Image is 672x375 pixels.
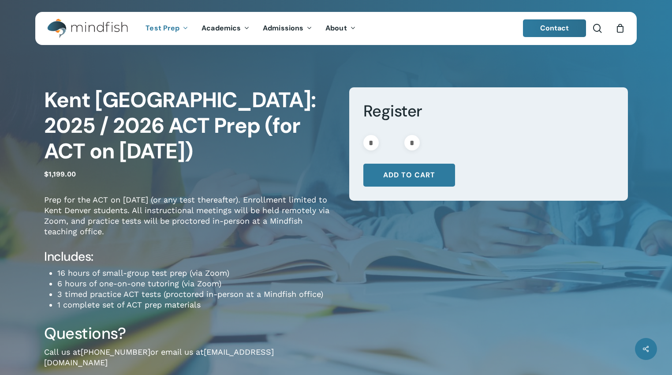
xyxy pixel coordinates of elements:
[195,25,256,32] a: Academics
[363,101,614,121] h3: Register
[381,135,402,150] input: Product quantity
[44,249,336,265] h4: Includes:
[44,87,336,164] h1: Kent [GEOGRAPHIC_DATA]: 2025 / 2026 ACT Prep (for ACT on [DATE])
[44,170,76,178] bdi: 1,199.00
[44,170,49,178] span: $
[139,25,195,32] a: Test Prep
[256,25,319,32] a: Admissions
[540,23,569,33] span: Contact
[57,289,336,300] li: 3 timed practice ACT tests (proctored in-person at a Mindfish office)
[263,23,303,33] span: Admissions
[363,164,455,187] button: Add to cart
[202,23,241,33] span: Academics
[81,347,150,356] a: [PHONE_NUMBER]
[44,195,336,249] p: Prep for the ACT on [DATE] (or any test thereafter). Enrollment limited to Kent Denver students. ...
[44,323,336,344] h3: Questions?
[325,23,347,33] span: About
[139,12,362,45] nav: Main Menu
[615,23,625,33] a: Cart
[35,12,637,45] header: Main Menu
[57,300,336,310] li: 1 complete set of ACT prep materials
[319,25,362,32] a: About
[57,278,336,289] li: 6 hours of one-on-one tutoring (via Zoom)
[57,268,336,278] li: 16 hours of small-group test prep (via Zoom)
[44,347,274,367] a: [EMAIL_ADDRESS][DOMAIN_NAME]
[146,23,179,33] span: Test Prep
[523,19,586,37] a: Contact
